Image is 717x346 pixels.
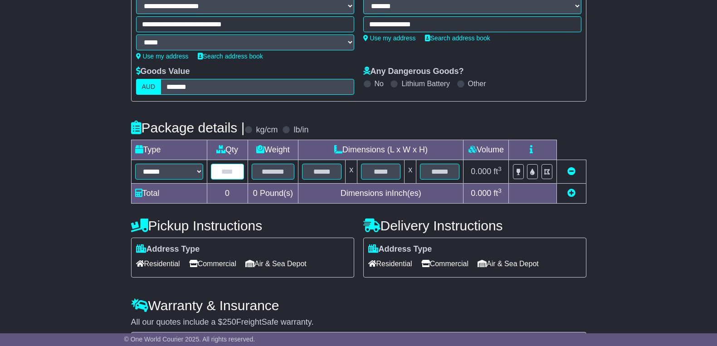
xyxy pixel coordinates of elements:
td: x [405,160,416,184]
h4: Package details | [131,120,245,135]
td: Total [131,184,207,204]
span: Commercial [421,257,468,271]
label: Address Type [368,244,432,254]
sup: 3 [498,166,502,172]
span: 0.000 [471,189,491,198]
span: Air & Sea Depot [245,257,307,271]
span: ft [493,167,502,176]
a: Search address book [198,53,263,60]
a: Use my address [363,34,416,42]
label: Goods Value [136,67,190,77]
td: 0 [207,184,248,204]
td: Dimensions in Inch(es) [298,184,463,204]
a: Remove this item [567,167,576,176]
td: x [346,160,357,184]
span: Air & Sea Depot [478,257,539,271]
td: Qty [207,140,248,160]
div: All our quotes include a $ FreightSafe warranty. [131,317,586,327]
a: Add new item [567,189,576,198]
label: Lithium Battery [401,79,450,88]
td: Weight [248,140,298,160]
span: © One World Courier 2025. All rights reserved. [124,336,255,343]
label: Other [468,79,486,88]
label: AUD [136,79,161,95]
span: Commercial [189,257,236,271]
td: Dimensions (L x W x H) [298,140,463,160]
label: Address Type [136,244,200,254]
label: No [375,79,384,88]
h4: Delivery Instructions [363,218,586,233]
span: 0.000 [471,167,491,176]
span: 250 [223,317,236,327]
label: lb/in [293,125,308,135]
a: Search address book [425,34,490,42]
label: Any Dangerous Goods? [363,67,464,77]
label: kg/cm [256,125,278,135]
span: Residential [368,257,412,271]
span: 0 [253,189,258,198]
td: Pound(s) [248,184,298,204]
td: Volume [463,140,509,160]
a: Use my address [136,53,189,60]
span: ft [493,189,502,198]
h4: Warranty & Insurance [131,298,586,313]
span: Residential [136,257,180,271]
h4: Pickup Instructions [131,218,354,233]
td: Type [131,140,207,160]
sup: 3 [498,187,502,194]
